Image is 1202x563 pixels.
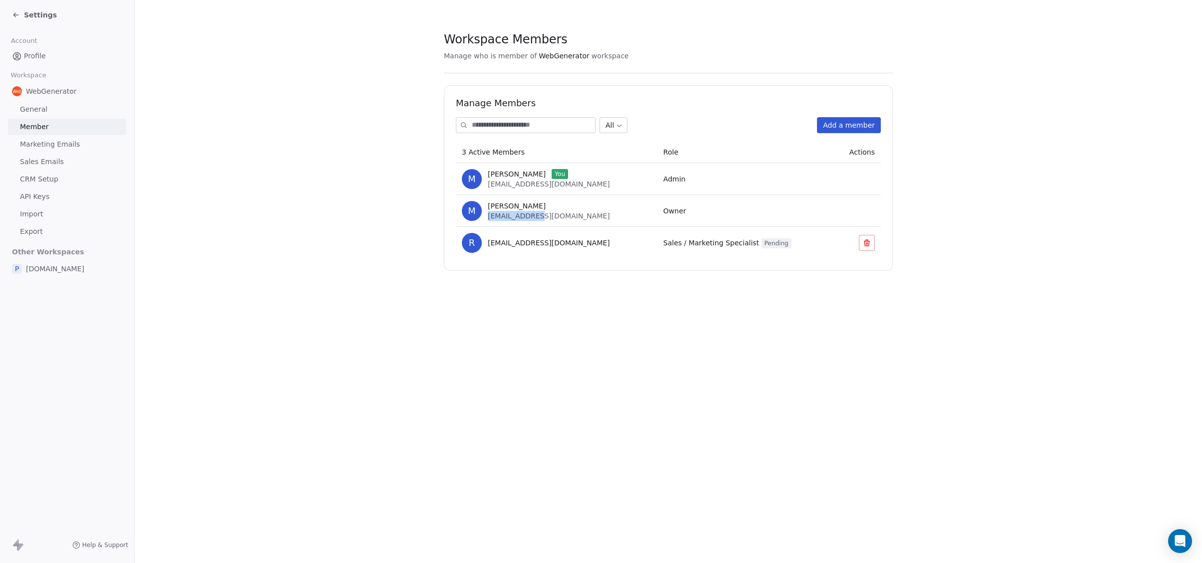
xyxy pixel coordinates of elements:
[552,169,568,179] span: You
[72,541,128,549] a: Help & Support
[8,223,126,240] a: Export
[8,119,126,135] a: Member
[8,101,126,118] a: General
[663,175,686,183] span: Admin
[12,264,22,274] span: P
[20,104,47,115] span: General
[462,201,482,221] span: M
[817,117,881,133] button: Add a member
[12,10,57,20] a: Settings
[1168,529,1192,553] div: Open Intercom Messenger
[20,209,43,219] span: Import
[8,136,126,153] a: Marketing Emails
[8,48,126,64] a: Profile
[20,191,49,202] span: API Keys
[849,148,875,156] span: Actions
[488,212,610,220] span: [EMAIL_ADDRESS][DOMAIN_NAME]
[462,169,482,189] span: M
[8,244,88,260] span: Other Workspaces
[24,10,57,20] span: Settings
[20,174,58,185] span: CRM Setup
[12,86,22,96] img: WebGenerator-to-ico.png
[488,180,610,188] span: [EMAIL_ADDRESS][DOMAIN_NAME]
[20,139,80,150] span: Marketing Emails
[444,51,537,61] span: Manage who is member of
[82,541,128,549] span: Help & Support
[8,171,126,188] a: CRM Setup
[663,239,792,247] span: Sales / Marketing Specialist
[462,233,482,253] span: r
[456,97,881,109] h1: Manage Members
[762,238,792,248] span: Pending
[462,148,525,156] span: 3 Active Members
[663,148,678,156] span: Role
[26,264,84,274] span: [DOMAIN_NAME]
[488,201,546,211] span: [PERSON_NAME]
[20,226,43,237] span: Export
[20,122,49,132] span: Member
[592,51,629,61] span: workspace
[488,238,610,248] span: [EMAIL_ADDRESS][DOMAIN_NAME]
[24,51,46,61] span: Profile
[8,154,126,170] a: Sales Emails
[8,188,126,205] a: API Keys
[8,206,126,222] a: Import
[539,51,590,61] span: WebGenerator
[6,68,50,83] span: Workspace
[663,207,686,215] span: Owner
[26,86,77,96] span: WebGenerator
[444,32,567,47] span: Workspace Members
[20,157,64,167] span: Sales Emails
[488,169,546,179] span: [PERSON_NAME]
[6,33,41,48] span: Account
